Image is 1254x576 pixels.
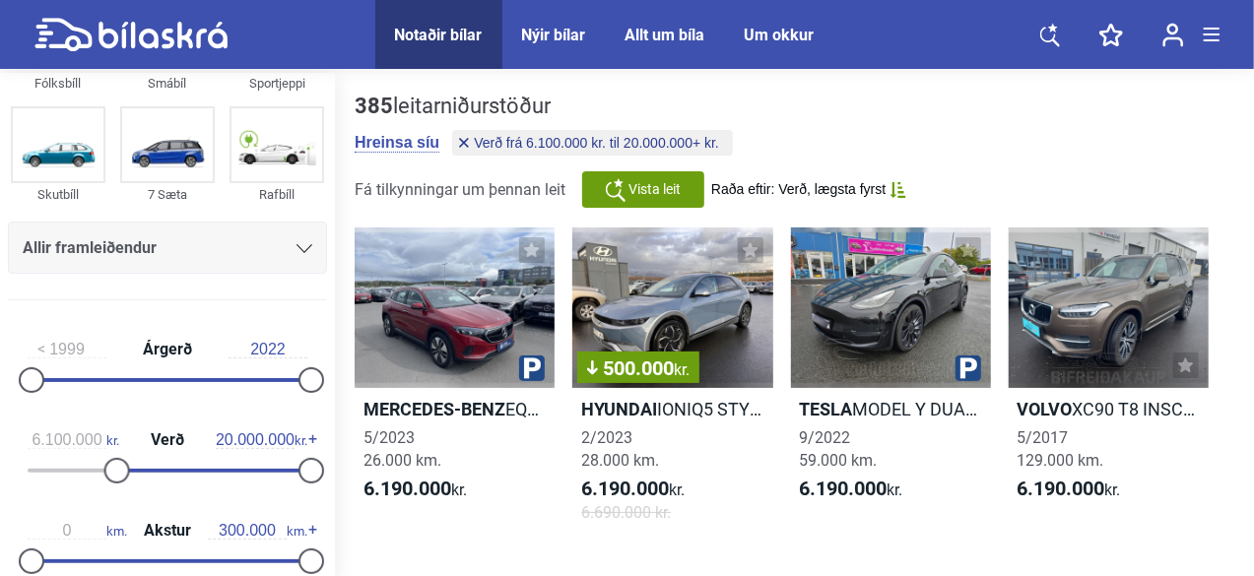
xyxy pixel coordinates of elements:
a: Notaðir bílar [395,26,483,44]
img: user-login.svg [1162,23,1184,47]
div: Smábíl [120,72,215,95]
span: 2/2023 28.000 km. [581,428,659,470]
div: Rafbíll [230,183,324,206]
button: Hreinsa síu [355,133,439,153]
span: kr. [363,478,467,501]
span: Verð [146,432,189,448]
span: kr. [581,478,685,501]
div: Fólksbíll [11,72,105,95]
span: Raða eftir: Verð, lægsta fyrst [711,181,886,198]
a: 500.000kr.HyundaiIONIQ5 STYLE 77KWH2/202328.000 km.6.190.000kr.6.690.000 kr. [572,227,772,542]
span: Verð frá 6.100.000 kr. til 20.000.000+ kr. [474,136,719,150]
b: 6.190.000 [1018,477,1105,500]
b: Volvo [1018,399,1073,419]
div: Skutbíll [11,183,105,206]
span: kr. [28,431,119,449]
img: parking.png [519,355,545,381]
span: kr. [216,431,307,449]
a: VolvoXC90 T8 INSCRIPTION5/2017129.000 km.6.190.000kr. [1009,227,1209,542]
span: 5/2023 26.000 km. [363,428,441,470]
span: 9/2022 59.000 km. [800,428,878,470]
a: Mercedes-BenzEQA 300 4MATIC PURE5/202326.000 km.6.190.000kr. [355,227,555,542]
span: 5/2017 129.000 km. [1018,428,1104,470]
b: Hyundai [581,399,657,419]
b: Mercedes-Benz [363,399,505,419]
h2: MODEL Y DUAL MOTOR PERFORMANCE [791,398,991,420]
button: Raða eftir: Verð, lægsta fyrst [711,181,906,198]
h2: EQA 300 4MATIC PURE [355,398,555,420]
b: 6.190.000 [581,477,669,500]
div: 7 Sæta [120,183,215,206]
button: Verð frá 6.100.000 kr. til 20.000.000+ kr. [452,130,733,156]
span: kr. [800,478,903,501]
a: Nýir bílar [522,26,586,44]
span: Akstur [139,523,196,539]
span: 6.690.000 kr. [581,501,671,524]
a: Um okkur [745,26,815,44]
span: 500.000 [587,358,690,378]
span: Vista leit [629,179,682,200]
img: parking.png [956,355,981,381]
span: Fá tilkynningar um þennan leit [355,180,565,199]
a: Allt um bíla [626,26,705,44]
span: Allir framleiðendur [23,234,157,262]
span: Árgerð [138,342,197,357]
div: Sportjeppi [230,72,324,95]
b: 6.190.000 [800,477,888,500]
b: Tesla [800,399,853,419]
span: kr. [1018,478,1121,501]
b: 6.190.000 [363,477,451,500]
span: km. [28,522,127,540]
div: leitarniðurstöður [355,94,738,119]
span: kr. [674,360,690,379]
span: km. [208,522,307,540]
a: TeslaMODEL Y DUAL MOTOR PERFORMANCE9/202259.000 km.6.190.000kr. [791,227,991,542]
b: 385 [355,94,393,118]
h2: XC90 T8 INSCRIPTION [1009,398,1209,420]
h2: IONIQ5 STYLE 77KWH [572,398,772,420]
